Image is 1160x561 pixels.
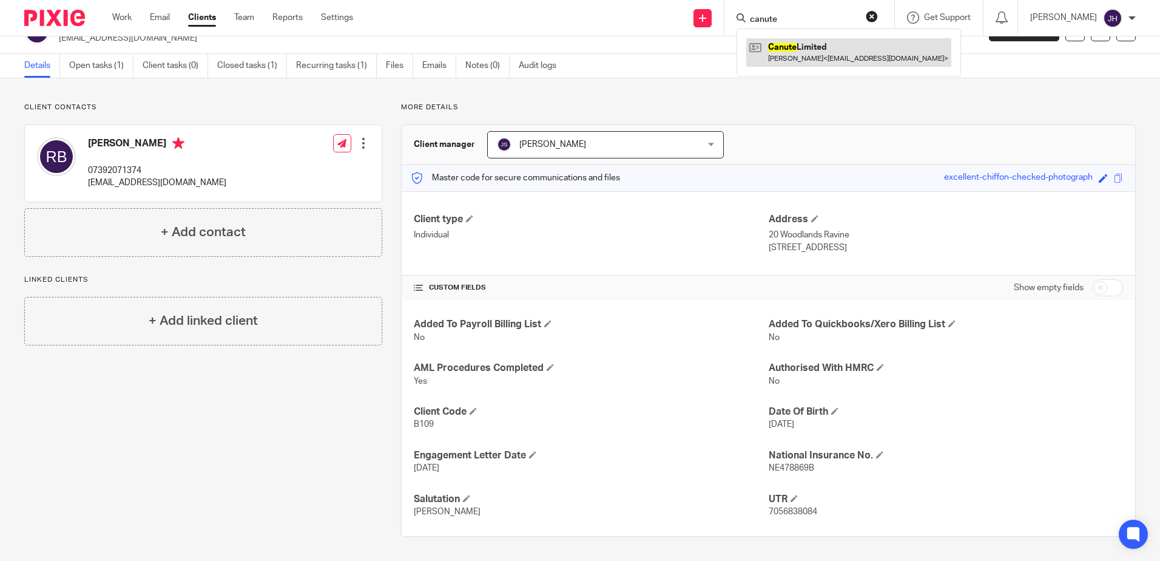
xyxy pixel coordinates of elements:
[143,54,208,78] a: Client tasks (0)
[149,311,258,330] h4: + Add linked client
[769,318,1123,331] h4: Added To Quickbooks/Xero Billing List
[769,362,1123,375] h4: Authorised With HMRC
[188,12,216,24] a: Clients
[1030,12,1097,24] p: [PERSON_NAME]
[769,449,1123,462] h4: National Insurance No.
[944,171,1093,185] div: excellent-chiffon-checked-photograph
[24,103,382,112] p: Client contacts
[769,242,1123,254] p: [STREET_ADDRESS]
[88,177,226,189] p: [EMAIL_ADDRESS][DOMAIN_NAME]
[414,508,481,516] span: [PERSON_NAME]
[24,54,60,78] a: Details
[321,12,353,24] a: Settings
[24,275,382,285] p: Linked clients
[769,420,794,429] span: [DATE]
[88,165,226,177] p: 07392071374
[769,508,817,516] span: 7056838084
[414,362,768,375] h4: AML Procedures Completed
[234,12,254,24] a: Team
[414,464,439,472] span: [DATE]
[769,213,1123,226] h4: Address
[519,140,586,149] span: [PERSON_NAME]
[465,54,510,78] a: Notes (0)
[414,377,427,386] span: Yes
[411,172,620,184] p: Master code for secure communications and files
[272,12,303,24] a: Reports
[497,137,511,152] img: svg%3E
[414,333,425,342] span: No
[414,318,768,331] h4: Added To Payroll Billing List
[422,54,456,78] a: Emails
[414,493,768,506] h4: Salutation
[1014,282,1084,294] label: Show empty fields
[296,54,377,78] a: Recurring tasks (1)
[414,406,768,418] h4: Client Code
[37,137,76,176] img: svg%3E
[414,283,768,293] h4: CUSTOM FIELDS
[749,15,858,25] input: Search
[161,223,246,242] h4: + Add contact
[414,449,768,462] h4: Engagement Letter Date
[414,138,475,151] h3: Client manager
[924,13,971,22] span: Get Support
[414,213,768,226] h4: Client type
[519,54,565,78] a: Audit logs
[1103,8,1122,28] img: svg%3E
[769,464,814,472] span: NE478869B
[414,420,434,429] span: B109
[769,406,1123,418] h4: Date Of Birth
[24,10,85,26] img: Pixie
[150,12,170,24] a: Email
[769,333,780,342] span: No
[769,493,1123,506] h4: UTR
[217,54,287,78] a: Closed tasks (1)
[401,103,1136,112] p: More details
[866,10,878,22] button: Clear
[88,137,226,152] h4: [PERSON_NAME]
[69,54,133,78] a: Open tasks (1)
[172,137,184,149] i: Primary
[112,12,132,24] a: Work
[769,377,780,386] span: No
[59,32,971,44] p: [EMAIL_ADDRESS][DOMAIN_NAME]
[769,229,1123,241] p: 20 Woodlands Ravine
[386,54,413,78] a: Files
[414,229,768,241] p: Individual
